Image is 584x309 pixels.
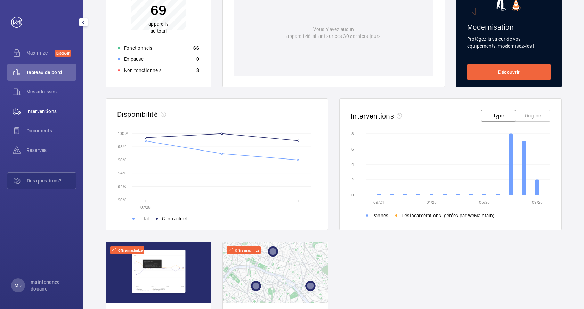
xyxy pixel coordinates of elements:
[373,200,384,205] text: 09/24
[31,278,72,292] p: maintenance douane
[26,127,76,134] span: Documents
[118,197,127,202] text: 90 %
[124,56,144,63] p: En pause
[351,147,354,152] text: 6
[118,171,127,176] text: 94 %
[139,215,149,222] span: Total
[148,1,169,19] p: 69
[124,67,162,74] p: Non fonctionnels
[372,212,388,219] span: Pannes
[124,44,152,51] p: Fonctionnels
[118,131,128,136] text: 100 %
[15,282,22,289] p: MD
[26,108,76,115] span: Interventions
[467,64,551,80] a: Découvrir
[427,200,437,205] text: 01/25
[117,110,158,119] h2: Disponibilité
[148,21,169,27] span: appareils
[27,177,76,184] span: Des questions?
[351,177,354,182] text: 2
[26,88,76,95] span: Mes adresses
[481,110,516,122] button: Type
[118,157,127,162] text: 96 %
[479,200,490,205] text: 05/25
[351,162,354,167] text: 4
[351,131,354,136] text: 8
[140,205,151,210] text: 07/25
[227,246,261,254] div: Offre maximize
[26,69,76,76] span: Tableau de bord
[118,184,126,189] text: 92 %
[516,110,550,122] button: Origine
[110,246,144,254] div: Offre maximize
[196,67,199,74] p: 3
[467,23,551,31] h2: Modernisation
[467,35,551,49] p: Protégez la valeur de vos équipements, modernisez-les !
[401,212,494,219] span: Désincarcérations (gérées par WeMaintain)
[193,44,199,51] p: 66
[26,49,55,56] span: Maximize
[286,26,381,40] p: Vous n'avez aucun appareil défaillant sur ces 30 derniers jours
[55,50,71,57] span: Discover
[196,56,199,63] p: 0
[118,144,127,149] text: 98 %
[162,215,187,222] span: Contractuel
[351,112,394,120] h2: Interventions
[351,193,354,197] text: 0
[148,21,169,34] p: au total
[532,200,543,205] text: 09/25
[26,147,76,154] span: Réserves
